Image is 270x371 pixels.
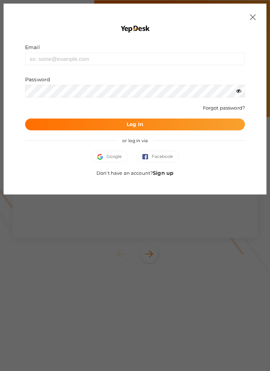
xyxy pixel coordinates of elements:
img: google.svg [97,154,106,160]
span: or log in via [117,132,153,149]
b: Log In [127,121,143,127]
img: close.svg [250,14,256,20]
button: Google [91,151,128,162]
input: ex: some@example.com [25,53,245,65]
span: Google [97,153,122,160]
span: Facebook [142,153,173,160]
a: Forgot password? [203,105,245,111]
button: Log In [25,119,245,130]
img: YEP_black_cropped.png [120,25,150,33]
button: Facebook [136,151,179,162]
img: facebook.svg [142,154,152,160]
label: Email [25,44,40,51]
label: Password [25,76,50,83]
span: Don't have an account? [96,170,174,176]
a: Sign up [153,170,174,176]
